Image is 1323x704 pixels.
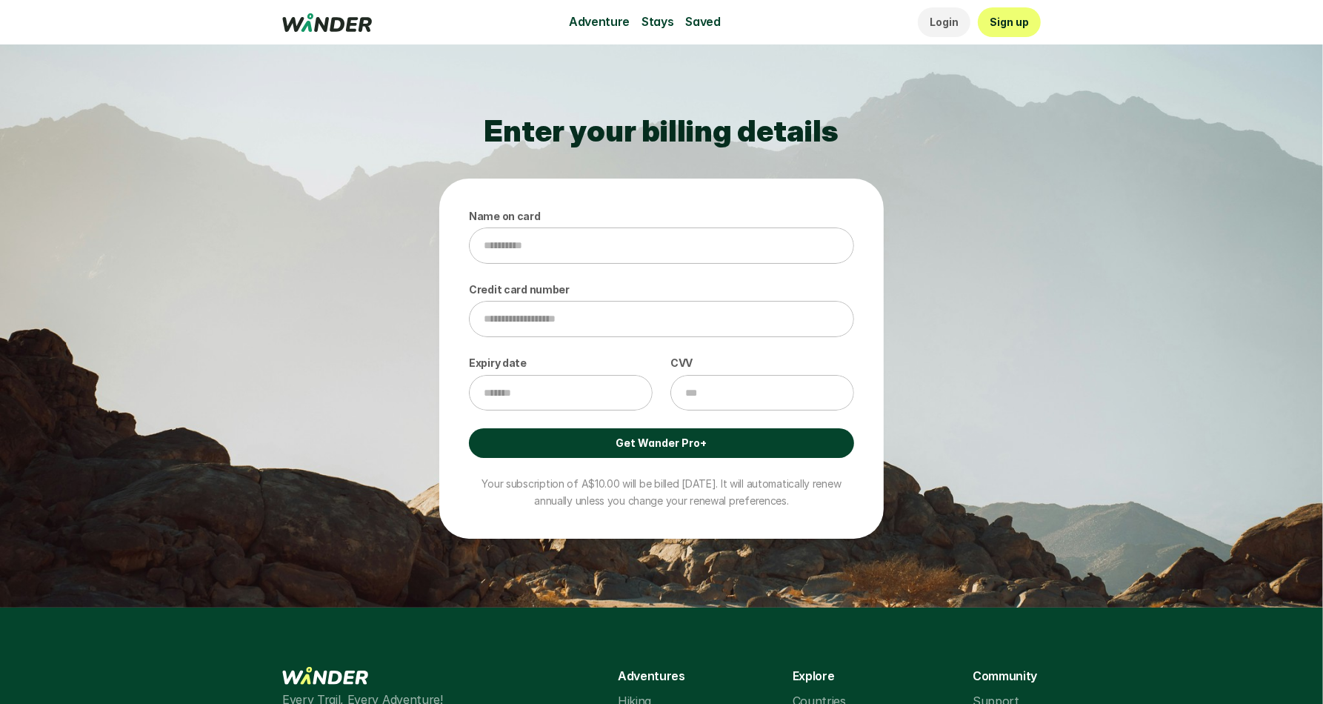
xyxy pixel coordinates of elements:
p: Explore [793,667,835,686]
input: Credit card number [469,301,854,337]
p: Adventure [569,13,630,32]
p: Get Wander Pro+ [616,435,707,451]
p: Name on card [469,208,854,225]
a: Get Wander Pro+ [469,428,854,458]
p: Community [973,667,1037,686]
p: Saved [686,13,721,32]
a: Login [918,7,970,37]
h2: Enter your billing details [217,113,1106,149]
input: Name on card [469,228,854,264]
p: Stays [641,13,673,32]
p: Expiry date [469,355,653,371]
p: Your subscription of A$10.00 will be billed [DATE]. It will automatically renew annually unless y... [469,476,854,509]
p: Login [930,14,959,30]
p: Credit card number [469,282,854,298]
p: Adventures [618,667,685,686]
input: CVV [670,375,854,411]
p: Sign up [990,14,1029,30]
input: Expiry date [469,375,653,411]
p: CVV [670,355,854,371]
a: Sign up [978,7,1041,37]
